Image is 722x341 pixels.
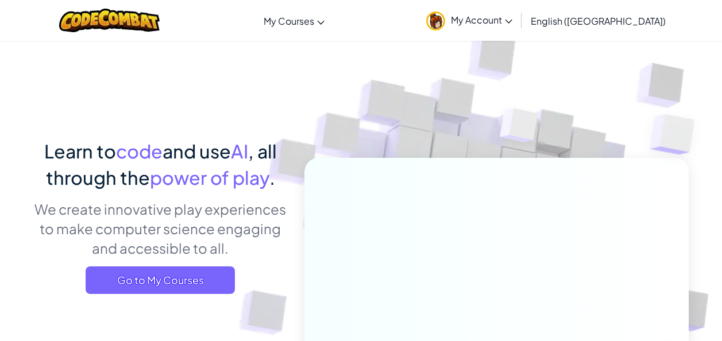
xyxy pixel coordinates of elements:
[420,2,518,38] a: My Account
[264,15,314,27] span: My Courses
[116,139,163,162] span: code
[163,139,231,162] span: and use
[150,166,269,189] span: power of play
[86,266,235,294] a: Go to My Courses
[231,139,248,162] span: AI
[426,11,445,30] img: avatar
[34,199,287,258] p: We create innovative play experiences to make computer science engaging and accessible to all.
[478,86,561,171] img: Overlap cubes
[525,5,671,36] a: English ([GEOGRAPHIC_DATA])
[451,14,512,26] span: My Account
[531,15,666,27] span: English ([GEOGRAPHIC_DATA])
[269,166,275,189] span: .
[59,9,160,32] img: CodeCombat logo
[258,5,330,36] a: My Courses
[44,139,116,162] span: Learn to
